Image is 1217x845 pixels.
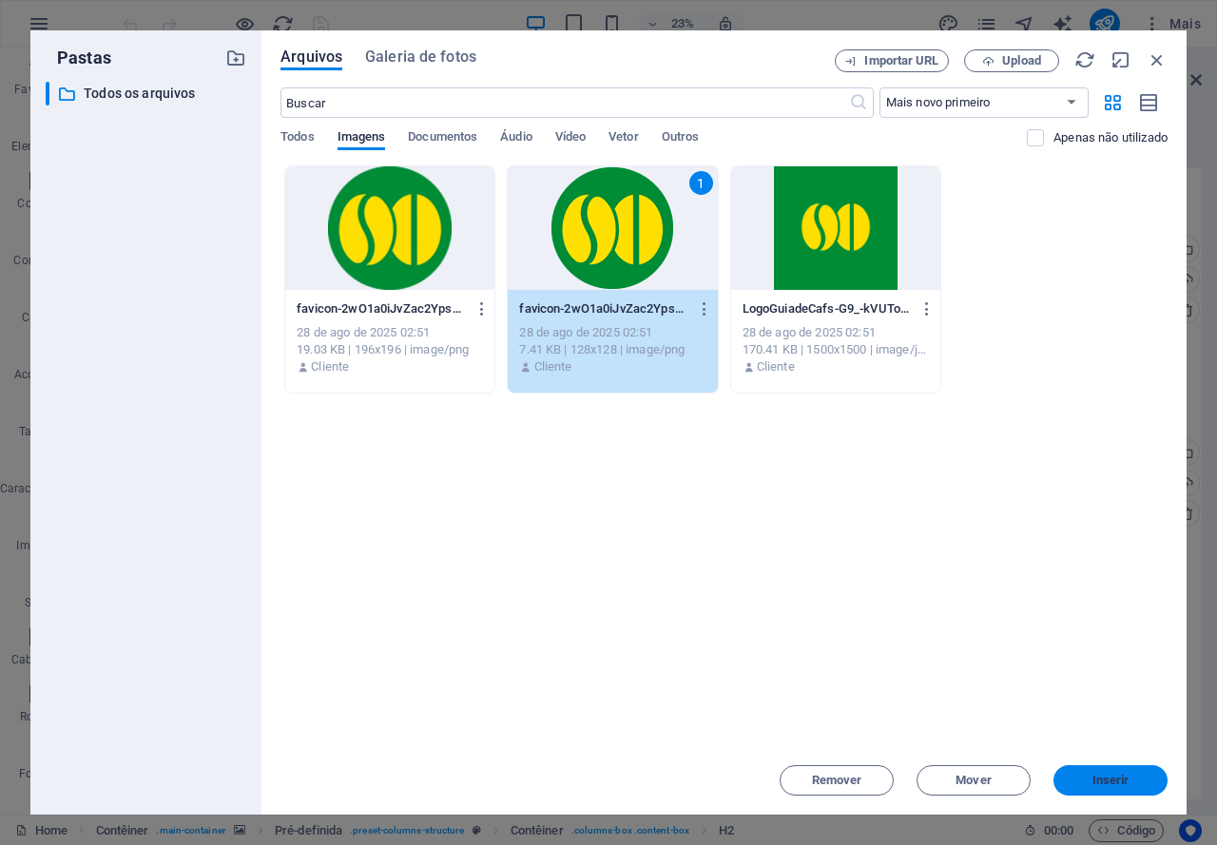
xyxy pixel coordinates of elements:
[519,324,705,341] div: 28 de ago de 2025 02:51
[743,300,912,317] p: LogoGuiadeCafs-G9_-kVUTopdbapgI4nb1vA.jpg
[1053,129,1168,146] p: Exibe apenas arquivos que não estão em uso no website. Os arquivos adicionados durante esta sessã...
[225,48,246,68] i: Criar nova pasta
[864,55,938,67] span: Importar URL
[757,358,795,375] p: Cliente
[46,82,49,106] div: ​
[555,125,586,152] span: Vídeo
[297,341,483,358] div: 19.03 KB | 196x196 | image/png
[662,125,700,152] span: Outros
[1111,49,1131,70] i: Minimizar
[500,125,531,152] span: Áudio
[338,125,386,152] span: Imagens
[743,341,929,358] div: 170.41 KB | 1500x1500 | image/jpeg
[311,358,349,375] p: Cliente
[1002,55,1041,67] span: Upload
[297,324,483,341] div: 28 de ago de 2025 02:51
[1147,49,1168,70] i: Fechar
[689,171,713,195] div: 1
[519,341,705,358] div: 7.41 KB | 128x128 | image/png
[280,125,314,152] span: Todos
[917,765,1031,796] button: Mover
[534,358,572,375] p: Cliente
[743,324,929,341] div: 28 de ago de 2025 02:51
[1053,765,1168,796] button: Inserir
[280,87,848,118] input: Buscar
[956,775,991,786] span: Mover
[84,83,211,105] p: Todos os arquivos
[835,49,949,72] button: Importar URL
[519,300,688,317] p: favicon-2wO1a0iJvZac2YpsAnYdsQ.png
[1092,775,1130,786] span: Inserir
[297,300,466,317] p: favicon-2wO1a0iJvZac2YpsAnYdsQ-d72vrOK5_Pc-8SYZYhMEOQ.png
[280,46,342,68] span: Arquivos
[365,46,476,68] span: Galeria de fotos
[408,125,477,152] span: Documentos
[964,49,1059,72] button: Upload
[46,46,111,70] p: Pastas
[1074,49,1095,70] i: Recarregar
[812,775,862,786] span: Remover
[608,125,638,152] span: Vetor
[780,765,894,796] button: Remover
